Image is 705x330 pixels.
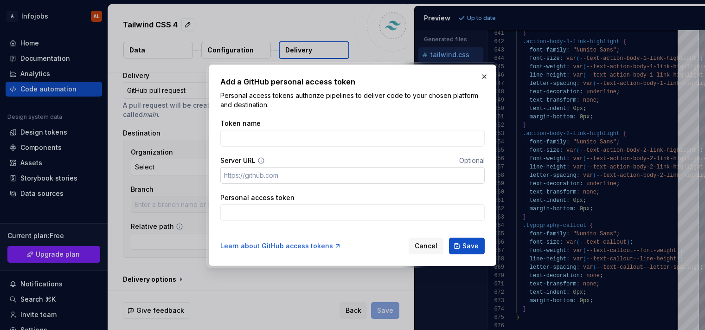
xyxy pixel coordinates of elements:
span: Optional [459,156,485,164]
input: https://github.com [220,167,485,184]
p: Personal access tokens authorize pipelines to deliver code to your chosen platform and destination. [220,91,485,110]
label: Server URL [220,156,256,165]
a: Learn about GitHub access tokens [220,241,341,251]
label: Token name [220,119,261,128]
h2: Add a GitHub personal access token [220,76,485,87]
label: Personal access token [220,193,295,202]
button: Cancel [409,238,443,254]
span: Cancel [415,241,437,251]
span: Save [462,241,479,251]
button: Save [449,238,485,254]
